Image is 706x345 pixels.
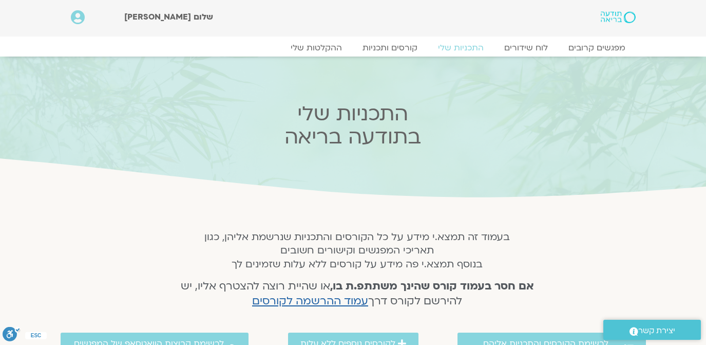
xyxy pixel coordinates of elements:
a: התכניות שלי [428,43,494,53]
nav: Menu [71,43,636,53]
h5: בעמוד זה תמצא.י מידע על כל הקורסים והתכניות שנרשמת אליהן, כגון תאריכי המפגשים וקישורים חשובים בנו... [167,230,547,271]
span: שלום [PERSON_NAME] [124,11,213,23]
a: מפגשים קרובים [558,43,636,53]
h4: או שהיית רוצה להצטרף אליו, יש להירשם לקורס דרך [167,279,547,309]
a: יצירת קשר [603,320,701,340]
h2: התכניות שלי בתודעה בריאה [151,102,554,149]
a: עמוד ההרשמה לקורסים [252,294,368,308]
strong: אם חסר בעמוד קורס שהינך משתתפ.ת בו, [330,279,534,294]
a: לוח שידורים [494,43,558,53]
a: קורסים ותכניות [352,43,428,53]
span: יצירת קשר [638,324,675,338]
a: ההקלטות שלי [280,43,352,53]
